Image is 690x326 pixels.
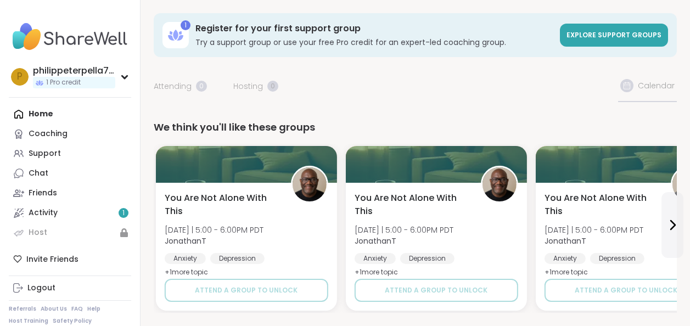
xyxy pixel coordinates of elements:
div: 1 [181,20,190,30]
div: We think you'll like these groups [154,120,677,135]
a: Explore support groups [560,24,668,47]
span: Attend a group to unlock [195,285,298,295]
div: Depression [210,253,265,264]
a: Host Training [9,317,48,325]
div: Activity [29,207,58,218]
div: Invite Friends [9,249,131,269]
span: [DATE] | 5:00 - 6:00PM PDT [165,224,263,235]
b: JonathanT [545,235,586,246]
span: p [17,70,23,84]
a: Friends [9,183,131,203]
span: 1 [122,209,125,218]
span: Attend a group to unlock [385,285,487,295]
a: Chat [9,164,131,183]
div: Anxiety [355,253,396,264]
div: Depression [400,253,455,264]
a: Referrals [9,305,36,313]
div: philippeterpella7777 [33,65,115,77]
a: Support [9,144,131,164]
span: [DATE] | 5:00 - 6:00PM PDT [355,224,453,235]
div: Support [29,148,61,159]
span: Explore support groups [566,30,661,40]
a: Safety Policy [53,317,92,325]
a: Logout [9,278,131,298]
div: Anxiety [545,253,586,264]
b: JonathanT [165,235,206,246]
span: You Are Not Alone With This [165,192,279,218]
div: Chat [29,168,48,179]
div: Friends [29,188,57,199]
span: 1 Pro credit [46,78,81,87]
div: Depression [590,253,644,264]
button: Attend a group to unlock [165,279,328,302]
img: JonathanT [293,167,327,201]
div: Coaching [29,128,68,139]
a: FAQ [71,305,83,313]
a: About Us [41,305,67,313]
span: You Are Not Alone With This [545,192,659,218]
div: Host [29,227,47,238]
a: Help [87,305,100,313]
div: Logout [27,283,55,294]
a: Coaching [9,124,131,144]
div: Anxiety [165,253,206,264]
h3: Register for your first support group [195,23,553,35]
span: Attend a group to unlock [575,285,677,295]
img: ShareWell Nav Logo [9,18,131,56]
span: You Are Not Alone With This [355,192,469,218]
a: Host [9,223,131,243]
a: Activity1 [9,203,131,223]
h3: Try a support group or use your free Pro credit for an expert-led coaching group. [195,37,553,48]
button: Attend a group to unlock [355,279,518,302]
img: JonathanT [483,167,517,201]
b: JonathanT [355,235,396,246]
span: [DATE] | 5:00 - 6:00PM PDT [545,224,643,235]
